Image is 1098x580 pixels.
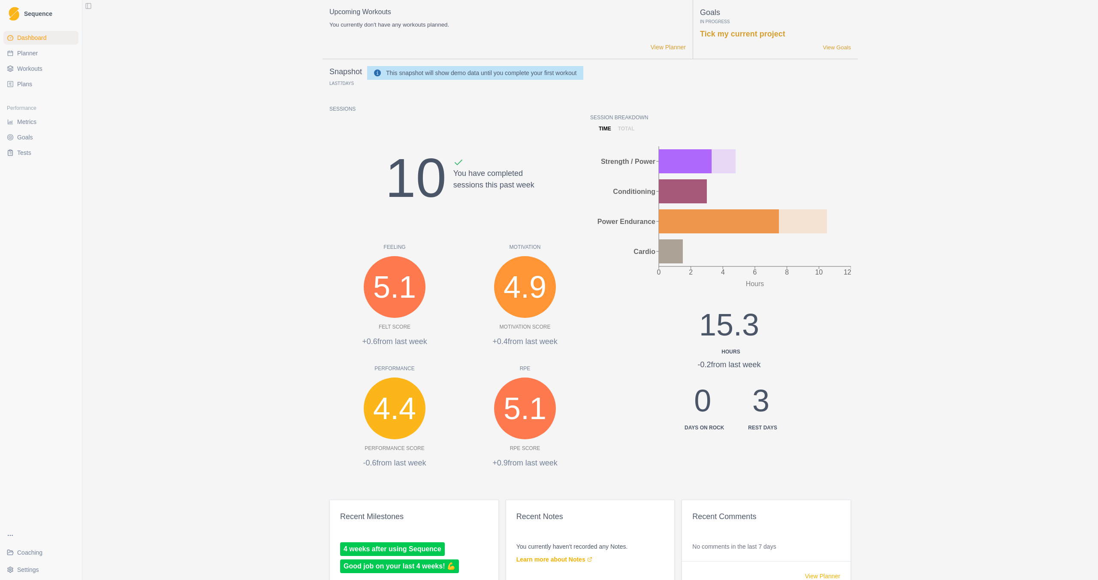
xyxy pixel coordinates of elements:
p: -0.6 from last week [329,457,460,469]
a: LogoSequence [3,3,78,24]
p: No comments in the last 7 days [692,542,840,551]
a: Tests [3,146,78,160]
p: RPE Score [510,444,540,452]
div: 15.3 [671,302,787,356]
div: 10 [385,137,446,219]
a: Tick my current project [700,30,785,38]
div: You have completed sessions this past week [453,157,534,219]
p: Last Days [329,81,354,86]
p: Performance [329,365,460,372]
a: View Planner [651,43,686,52]
span: 7 [340,81,343,86]
a: Plans [3,77,78,91]
div: 0 [681,378,724,432]
span: Metrics [17,118,36,126]
a: Dashboard [3,31,78,45]
a: Planner [3,46,78,60]
span: Sequence [24,11,52,17]
span: Dashboard [17,33,47,42]
tspan: 6 [753,269,757,276]
p: +0.9 from last week [460,457,590,469]
div: This snapshot will show demo data until you complete your first workout [386,68,576,78]
span: Goals [17,133,33,142]
a: Learn more about Notes [516,555,592,564]
p: Motivation Score [500,323,551,331]
span: Plans [17,80,32,88]
img: Logo [9,7,19,21]
tspan: Hours [746,280,764,287]
div: 3 [745,378,777,432]
span: Tests [17,148,31,157]
a: View Goals [823,43,851,52]
div: Performance [3,101,78,115]
a: Coaching [3,546,78,559]
span: 4.4 [373,385,416,432]
tspan: Conditioning [613,188,655,195]
p: Goals [700,7,851,18]
p: Motivation [460,243,590,251]
tspan: Cardio [633,248,655,255]
p: RPE [460,365,590,372]
a: Good job on your last 4 weeks! 💪 [340,559,459,573]
span: 5.1 [373,264,416,310]
span: Workouts [17,64,42,73]
div: Recent Comments [692,511,840,523]
p: +0.6 from last week [329,336,460,347]
tspan: 12 [844,269,851,276]
p: You currently don't have any workouts planned. [329,21,686,29]
div: -0.2 from last week [671,359,787,371]
div: Recent Notes [516,511,664,523]
div: Days on Rock [685,424,724,432]
div: Hours [674,348,787,356]
div: Rest days [748,424,777,432]
p: Felt Score [379,323,410,331]
button: Settings [3,563,78,577]
span: Coaching [17,548,42,557]
p: Upcoming Workouts [329,7,686,17]
span: 5.1 [504,385,546,432]
tspan: 0 [657,269,661,276]
p: You currently haven't recorded any Notes. [516,542,664,551]
p: In Progress [700,18,851,25]
tspan: 2 [689,269,693,276]
a: Workouts [3,62,78,76]
p: Feeling [329,243,460,251]
p: total [618,125,635,133]
a: 4 weeks after using Sequence [340,542,445,556]
a: Goals [3,130,78,144]
p: time [599,125,611,133]
span: Planner [17,49,38,57]
p: +0.4 from last week [460,336,590,347]
p: Performance Score [365,444,424,452]
p: Snapshot [329,66,362,78]
span: 4.9 [504,264,546,310]
div: Recent Milestones [340,511,488,523]
tspan: 4 [721,269,725,276]
tspan: 8 [785,269,789,276]
p: Sessions [329,105,590,113]
tspan: Power Endurance [597,218,655,225]
tspan: Strength / Power [601,158,655,165]
a: Metrics [3,115,78,129]
p: Session Breakdown [590,114,851,121]
tspan: 10 [815,269,823,276]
